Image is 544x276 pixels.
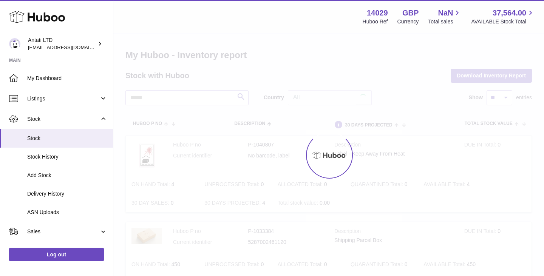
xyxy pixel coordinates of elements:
span: Listings [27,95,99,102]
span: My Dashboard [27,75,107,82]
span: Stock [27,135,107,142]
span: 37,564.00 [493,8,526,18]
span: Stock History [27,153,107,160]
a: NaN Total sales [428,8,462,25]
span: ASN Uploads [27,209,107,216]
div: Huboo Ref [363,18,388,25]
span: Stock [27,116,99,123]
strong: 14029 [367,8,388,18]
span: [EMAIL_ADDRESS][DOMAIN_NAME] [28,44,111,50]
a: 37,564.00 AVAILABLE Stock Total [471,8,535,25]
div: Currency [397,18,419,25]
div: Antati LTD [28,37,96,51]
a: Log out [9,248,104,261]
span: Sales [27,228,99,235]
span: AVAILABLE Stock Total [471,18,535,25]
span: Add Stock [27,172,107,179]
img: toufic@antatiskin.com [9,38,20,49]
span: NaN [438,8,453,18]
span: Delivery History [27,190,107,197]
span: Total sales [428,18,462,25]
strong: GBP [402,8,419,18]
